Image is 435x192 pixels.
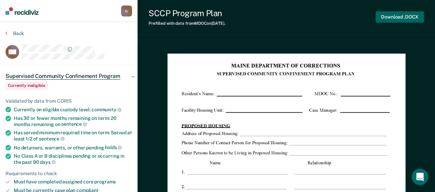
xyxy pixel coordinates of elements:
span: Supervised Community Confinement Program [6,73,120,80]
span: holds [105,145,122,150]
button: Download .DOCX [376,11,424,23]
div: Has 30 or fewer months remaining on term: 20 months remaining on [14,115,132,127]
div: Prefilled with data from MDOC on [DATE] . [149,21,226,26]
span: sentence [39,136,65,142]
span: days [40,159,55,165]
div: S ( [121,5,132,16]
div: SCCP Program Plan [149,8,226,18]
span: Currently ineligible [6,82,48,89]
div: Currently on eligible custody level: [14,106,132,113]
div: Must have completed assigned core [14,179,132,185]
span: community [91,107,122,112]
div: No Class A or B disciplines pending or occurring in the past 90 [14,153,132,165]
span: sentence [61,121,87,127]
div: Requirements to check [6,171,132,177]
div: Has served minimum required time on term: Served at least 1/2 of [14,130,132,142]
span: programs [94,179,116,184]
div: Open Intercom Messenger [412,169,428,185]
img: Recidiviz [6,7,39,15]
div: No detainers, warrants, or other pending [14,145,132,151]
button: S( [121,5,132,16]
button: Back [6,30,24,36]
div: Validated by data from CORIS [6,98,132,104]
